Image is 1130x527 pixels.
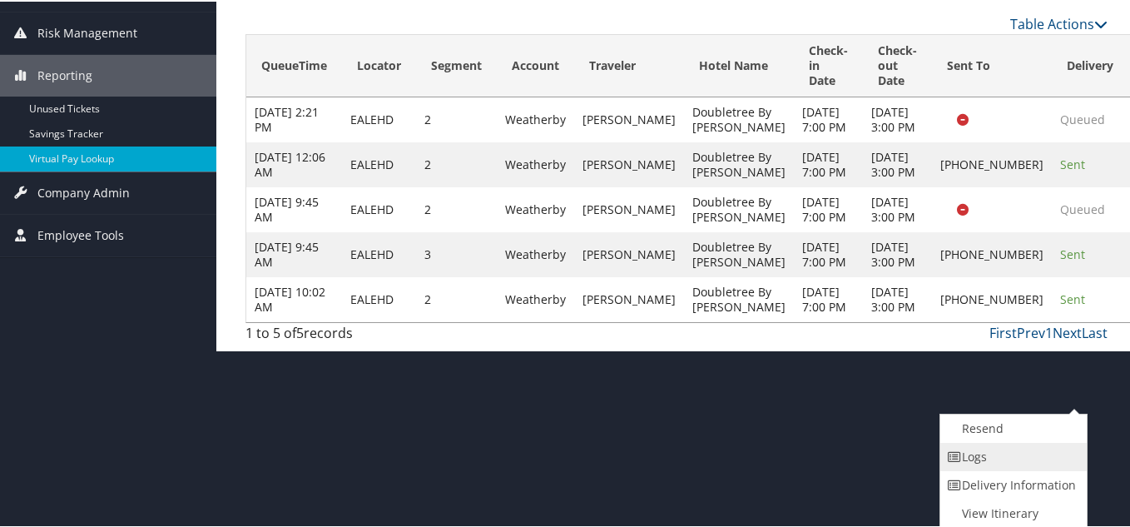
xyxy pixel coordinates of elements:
[940,470,1083,498] a: Delivery Information
[794,141,863,186] td: [DATE] 7:00 PM
[497,276,574,321] td: Weatherby
[1060,155,1085,171] span: Sent
[989,322,1017,341] a: First
[794,231,863,276] td: [DATE] 7:00 PM
[863,33,932,96] th: Check-out Date: activate to sort column descending
[684,276,794,321] td: Doubletree By [PERSON_NAME]
[940,441,1083,470] a: Logs
[1053,322,1082,341] a: Next
[37,213,124,255] span: Employee Tools
[1060,110,1105,126] span: Queued
[37,11,137,52] span: Risk Management
[342,33,416,96] th: Locator: activate to sort column ascending
[1060,200,1105,216] span: Queued
[497,33,574,96] th: Account: activate to sort column ascending
[497,186,574,231] td: Weatherby
[246,141,342,186] td: [DATE] 12:06 AM
[684,33,794,96] th: Hotel Name: activate to sort column ascending
[296,322,304,341] span: 5
[684,141,794,186] td: Doubletree By [PERSON_NAME]
[684,96,794,141] td: Doubletree By [PERSON_NAME]
[246,276,342,321] td: [DATE] 10:02 AM
[497,231,574,276] td: Weatherby
[342,231,416,276] td: EALEHD
[416,276,497,321] td: 2
[416,231,497,276] td: 3
[794,96,863,141] td: [DATE] 7:00 PM
[246,231,342,276] td: [DATE] 9:45 AM
[1052,33,1128,96] th: Delivery: activate to sort column ascending
[863,186,932,231] td: [DATE] 3:00 PM
[863,231,932,276] td: [DATE] 3:00 PM
[863,276,932,321] td: [DATE] 3:00 PM
[574,186,684,231] td: [PERSON_NAME]
[794,276,863,321] td: [DATE] 7:00 PM
[574,231,684,276] td: [PERSON_NAME]
[932,276,1052,321] td: [PHONE_NUMBER]
[1060,245,1085,261] span: Sent
[574,276,684,321] td: [PERSON_NAME]
[245,321,443,350] div: 1 to 5 of records
[574,33,684,96] th: Traveler: activate to sort column ascending
[246,33,342,96] th: QueueTime: activate to sort column ascending
[574,96,684,141] td: [PERSON_NAME]
[1045,322,1053,341] a: 1
[37,171,130,212] span: Company Admin
[940,498,1083,526] a: View Itinerary
[932,33,1052,96] th: Sent To: activate to sort column ascending
[1017,322,1045,341] a: Prev
[416,96,497,141] td: 2
[246,186,342,231] td: [DATE] 9:45 AM
[794,33,863,96] th: Check-in Date: activate to sort column ascending
[863,141,932,186] td: [DATE] 3:00 PM
[342,141,416,186] td: EALEHD
[416,141,497,186] td: 2
[932,141,1052,186] td: [PHONE_NUMBER]
[342,96,416,141] td: EALEHD
[342,186,416,231] td: EALEHD
[246,96,342,141] td: [DATE] 2:21 PM
[416,33,497,96] th: Segment: activate to sort column ascending
[863,96,932,141] td: [DATE] 3:00 PM
[37,53,92,95] span: Reporting
[342,276,416,321] td: EALEHD
[794,186,863,231] td: [DATE] 7:00 PM
[1010,13,1108,32] a: Table Actions
[416,186,497,231] td: 2
[684,231,794,276] td: Doubletree By [PERSON_NAME]
[1060,290,1085,306] span: Sent
[932,231,1052,276] td: [PHONE_NUMBER]
[1082,322,1108,341] a: Last
[684,186,794,231] td: Doubletree By [PERSON_NAME]
[940,413,1083,441] a: Resend
[497,96,574,141] td: Weatherby
[497,141,574,186] td: Weatherby
[574,141,684,186] td: [PERSON_NAME]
